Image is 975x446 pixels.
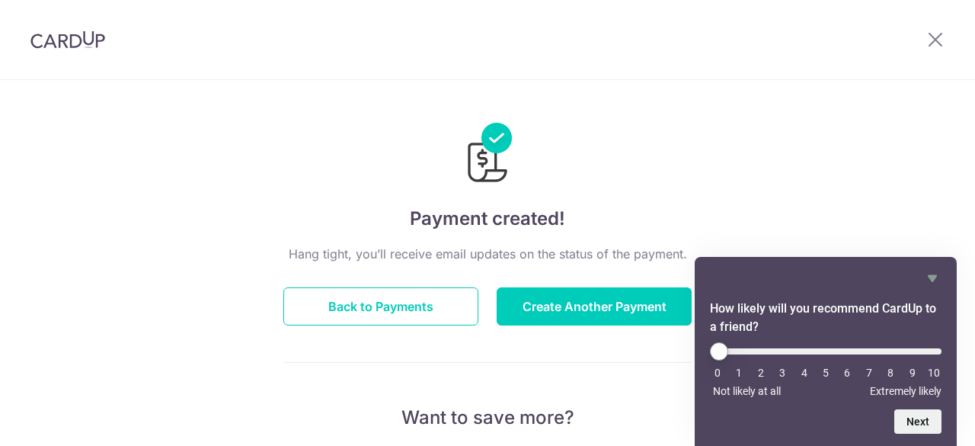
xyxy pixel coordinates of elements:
[926,367,941,379] li: 10
[463,123,512,187] img: Payments
[797,367,812,379] li: 4
[713,385,781,397] span: Not likely at all
[870,385,941,397] span: Extremely likely
[731,367,746,379] li: 1
[923,269,941,287] button: Hide survey
[905,367,920,379] li: 9
[283,287,478,326] button: Back to Payments
[753,367,769,379] li: 2
[710,269,941,434] div: How likely will you recommend CardUp to a friend? Select an option from 0 to 10, with 0 being Not...
[283,205,692,233] h4: Payment created!
[839,367,855,379] li: 6
[710,300,941,336] h2: How likely will you recommend CardUp to a friend? Select an option from 0 to 10, with 0 being Not...
[283,406,692,430] p: Want to save more?
[497,287,692,326] button: Create Another Payment
[883,367,898,379] li: 8
[710,367,725,379] li: 0
[283,245,692,263] p: Hang tight, you’ll receive email updates on the status of the payment.
[818,367,833,379] li: 5
[30,30,105,49] img: CardUp
[862,367,877,379] li: 7
[775,367,790,379] li: 3
[894,409,941,434] button: Next question
[710,342,941,397] div: How likely will you recommend CardUp to a friend? Select an option from 0 to 10, with 0 being Not...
